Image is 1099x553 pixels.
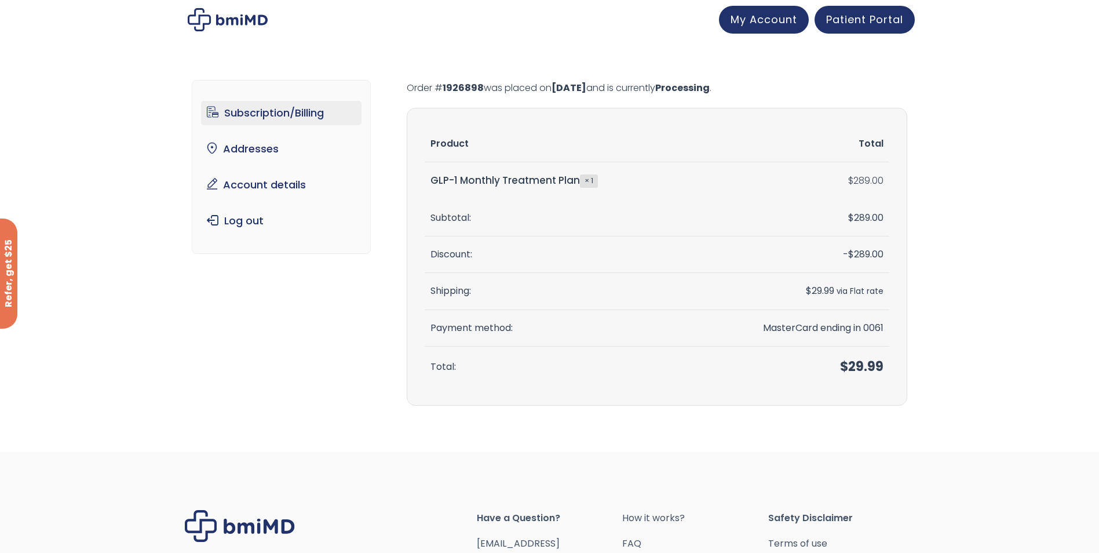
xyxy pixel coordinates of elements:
th: Product [425,126,692,162]
th: Total: [425,347,692,388]
span: $ [848,174,853,187]
p: Order # was placed on and is currently . [407,80,907,96]
span: 29.99 [806,284,834,297]
th: Payment method: [425,310,692,347]
span: Safety Disclaimer [768,510,914,526]
mark: [DATE] [552,81,586,94]
span: 29.99 [840,358,883,376]
bdi: 289.00 [848,174,883,187]
mark: Processing [655,81,710,94]
span: $ [840,358,848,376]
span: 289.00 [848,248,883,261]
a: Account details [201,173,362,197]
a: Terms of use [768,536,914,552]
span: 289.00 [848,211,883,224]
mark: 1926898 [443,81,484,94]
a: Patient Portal [815,6,915,34]
td: MasterCard ending in 0061 [692,310,889,347]
th: Total [692,126,889,162]
a: Subscription/Billing [201,101,362,125]
img: My account [188,8,268,31]
a: FAQ [622,536,768,552]
span: $ [848,248,854,261]
nav: Account pages [192,80,371,254]
span: Have a Question? [477,510,623,526]
th: Discount: [425,237,692,273]
a: Log out [201,209,362,233]
th: Subtotal: [425,200,692,237]
span: Patient Portal [826,12,903,27]
a: Addresses [201,137,362,161]
small: via Flat rate [837,286,883,297]
th: Shipping: [425,273,692,310]
strong: × 1 [580,174,598,187]
a: How it works? [622,510,768,526]
img: Brand Logo [185,510,295,542]
td: GLP-1 Monthly Treatment Plan [425,162,692,199]
a: My Account [719,6,809,34]
span: My Account [731,12,797,27]
td: - [692,237,889,273]
span: $ [806,284,812,297]
span: $ [848,211,854,224]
